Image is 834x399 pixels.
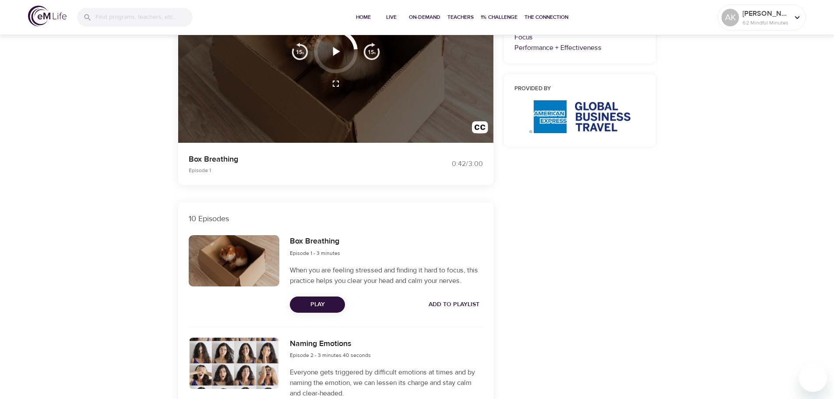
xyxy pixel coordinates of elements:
span: Play [297,299,338,310]
button: Play [290,297,345,313]
span: Episode 1 - 3 minutes [290,250,340,257]
img: open_caption.svg [472,121,488,138]
p: Box Breathing [189,153,407,165]
span: On-Demand [409,13,440,22]
p: [PERSON_NAME] [743,8,789,19]
p: 62 Mindful Minutes [743,19,789,27]
h6: Provided by [514,85,646,94]
p: Episode 1 [189,166,407,174]
span: Home [353,13,374,22]
div: 0:42 / 3:00 [417,159,483,169]
img: 15s_prev.svg [291,42,309,60]
span: Live [381,13,402,22]
p: 10 Episodes [189,213,483,225]
span: 1% Challenge [481,13,517,22]
span: Add to Playlist [429,299,479,310]
img: AmEx%20GBT%20logo.png [529,100,630,133]
p: Performance + Effectiveness [514,42,646,53]
img: 15s_next.svg [363,42,380,60]
button: Add to Playlist [425,297,483,313]
span: The Connection [524,13,568,22]
p: When you are feeling stressed and finding it hard to focus, this practice helps you clear your he... [290,265,482,286]
input: Find programs, teachers, etc... [95,8,193,27]
iframe: Knop om het berichtenvenster te openen [799,364,827,392]
p: Focus [514,32,646,42]
h6: Naming Emotions [290,338,371,350]
span: Episode 2 - 3 minutes 40 seconds [290,352,371,359]
p: Everyone gets triggered by difficult emotions at times and by naming the emotion, we can lessen i... [290,367,482,399]
div: AK [721,9,739,26]
button: Transcript/Closed Captions (c) [467,116,493,143]
img: logo [28,6,67,26]
h6: Box Breathing [290,235,340,248]
span: Teachers [447,13,474,22]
